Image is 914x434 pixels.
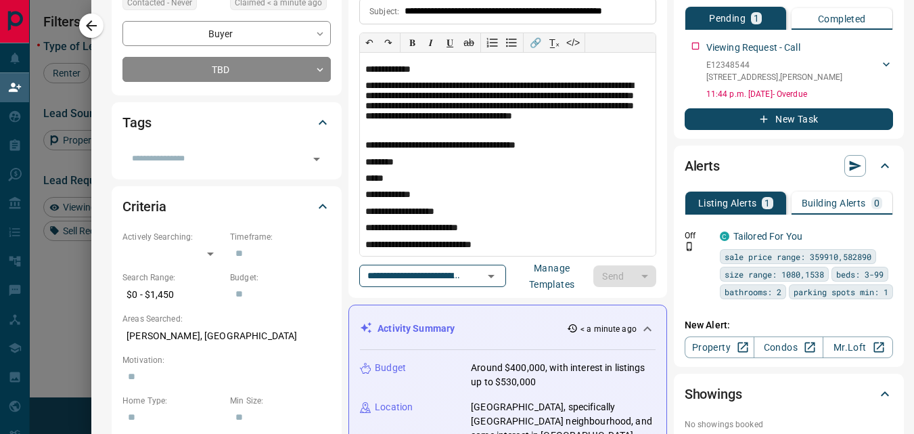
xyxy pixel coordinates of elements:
div: Buyer [122,21,331,46]
p: Search Range: [122,272,223,284]
span: 𝐔 [447,37,453,48]
div: condos.ca [720,232,729,241]
p: [PERSON_NAME], [GEOGRAPHIC_DATA] [122,325,331,347]
div: split button [593,265,656,287]
button: Numbered list [483,33,502,52]
a: Property [685,337,754,358]
p: Viewing Request - Call [706,41,800,55]
button: Open [482,267,501,286]
p: Completed [818,14,866,24]
p: Budget [375,361,406,375]
p: New Alert: [685,318,893,332]
button: Open [307,150,326,169]
span: bathrooms: 2 [725,285,781,299]
button: </> [564,33,582,52]
div: E12348544[STREET_ADDRESS],[PERSON_NAME] [706,56,893,86]
button: Manage Templates [510,265,593,287]
p: Home Type: [122,395,223,407]
h2: Tags [122,112,151,133]
p: Off [685,230,712,242]
p: Listing Alerts [698,198,757,208]
div: Showings [685,378,893,410]
button: ↷ [379,33,398,52]
p: No showings booked [685,418,893,431]
button: 𝐁 [403,33,421,52]
p: Areas Searched: [122,313,331,325]
div: Criteria [122,190,331,223]
p: Building Alerts [802,198,866,208]
p: Budget: [230,272,331,284]
p: $0 - $1,450 [122,284,223,306]
div: Tags [122,106,331,139]
p: Subject: [369,5,399,18]
a: Tailored For You [733,231,802,242]
p: 1 [764,198,770,208]
s: ab [463,37,474,48]
h2: Alerts [685,155,720,177]
div: TBD [122,57,331,82]
button: ↶ [360,33,379,52]
p: Motivation: [122,354,331,366]
button: T̲ₓ [545,33,564,52]
button: New Task [685,108,893,130]
p: 11:44 p.m. [DATE] - Overdue [706,88,893,100]
button: 🔗 [526,33,545,52]
p: Actively Searching: [122,231,223,243]
h2: Criteria [122,196,166,217]
a: Mr.Loft [823,337,892,358]
p: Around $400,000, with interest in listings up to $530,000 [471,361,656,389]
p: [STREET_ADDRESS] , [PERSON_NAME] [706,71,842,83]
span: size range: 1080,1538 [725,267,824,281]
p: Location [375,400,413,414]
div: Alerts [685,150,893,182]
a: Condos [754,337,823,358]
p: E12348544 [706,59,842,71]
span: sale price range: 359910,582890 [725,250,871,263]
div: Activity Summary< a minute ago [360,316,656,341]
span: parking spots min: 1 [794,285,888,299]
button: ab [459,33,478,52]
svg: Push Notification Only [685,242,694,251]
p: < a minute ago [580,323,637,335]
button: 𝑰 [421,33,440,52]
button: 𝐔 [440,33,459,52]
p: 0 [874,198,879,208]
button: Bullet list [502,33,521,52]
p: Timeframe: [230,231,331,243]
p: 1 [754,14,759,23]
p: Activity Summary [378,322,455,336]
h2: Showings [685,383,742,405]
p: Pending [709,14,746,23]
span: beds: 3-99 [836,267,884,281]
p: Min Size: [230,395,331,407]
